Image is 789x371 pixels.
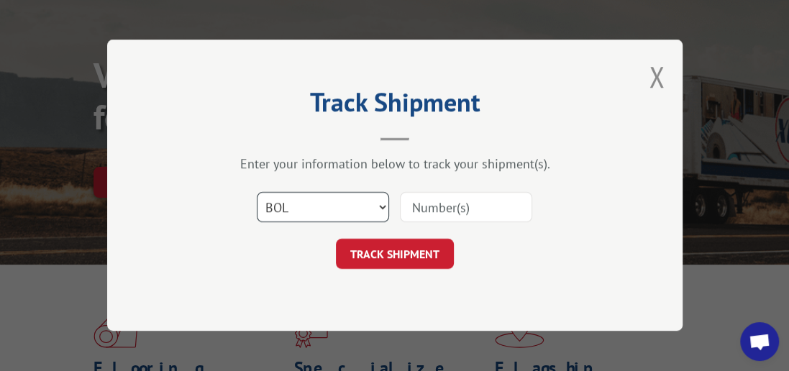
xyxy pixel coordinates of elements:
[649,58,665,96] button: Close modal
[336,239,454,270] button: TRACK SHIPMENT
[740,322,779,361] div: Open chat
[179,156,611,173] div: Enter your information below to track your shipment(s).
[179,92,611,119] h2: Track Shipment
[400,193,532,223] input: Number(s)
